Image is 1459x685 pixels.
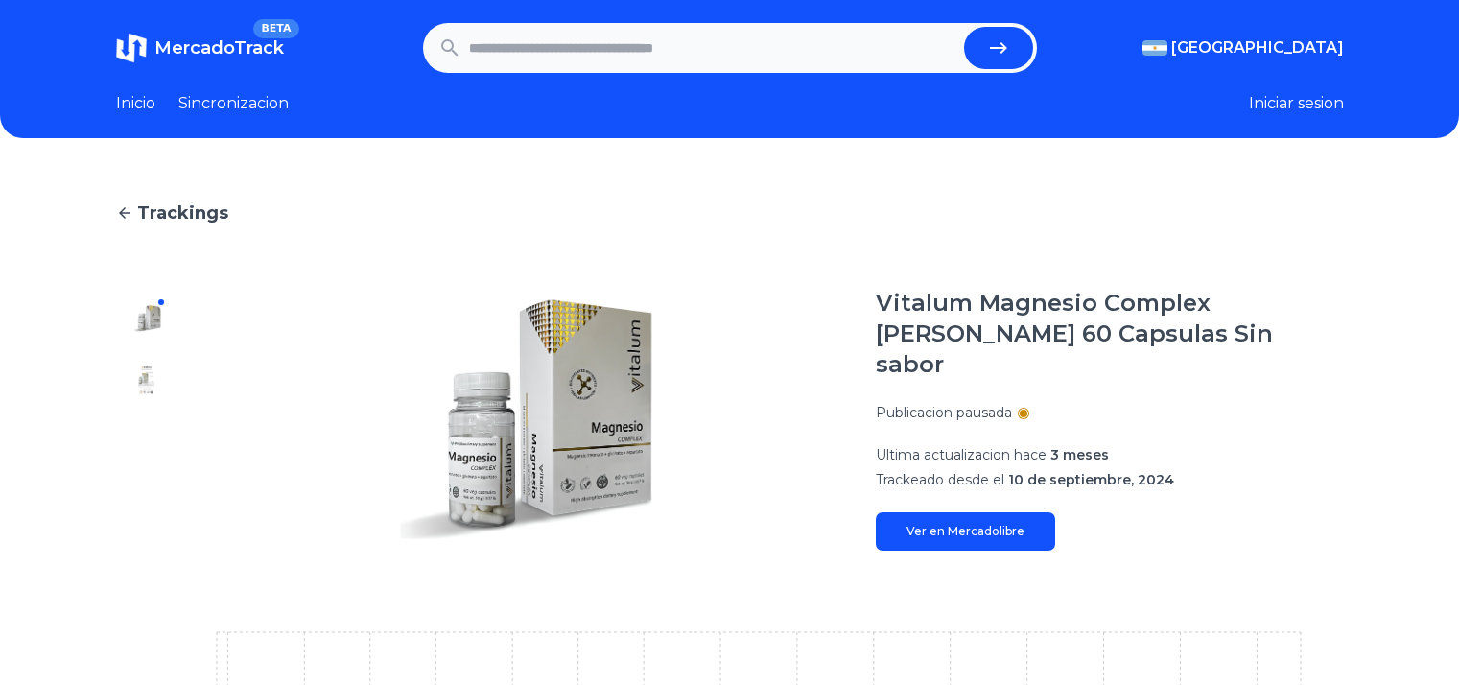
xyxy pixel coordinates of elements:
a: Trackings [116,200,1344,226]
span: 3 meses [1050,446,1109,463]
img: Vitalum Magnesio Complex Frasco 60 Capsulas Sin sabor [216,288,837,551]
button: [GEOGRAPHIC_DATA] [1142,36,1344,59]
a: Inicio [116,92,155,115]
span: 10 de septiembre, 2024 [1008,471,1174,488]
span: Trackings [137,200,228,226]
a: Ver en Mercadolibre [876,512,1055,551]
a: MercadoTrackBETA [116,33,284,63]
span: Ultima actualizacion hace [876,446,1047,463]
img: Vitalum Magnesio Complex Frasco 60 Capsulas Sin sabor [131,303,162,334]
span: BETA [253,19,298,38]
span: MercadoTrack [154,37,284,59]
img: Argentina [1142,40,1167,56]
img: Vitalum Magnesio Complex Frasco 60 Capsulas Sin sabor [131,365,162,395]
img: MercadoTrack [116,33,147,63]
span: [GEOGRAPHIC_DATA] [1171,36,1344,59]
button: Iniciar sesion [1249,92,1344,115]
span: Trackeado desde el [876,471,1004,488]
p: Publicacion pausada [876,403,1012,422]
a: Sincronizacion [178,92,289,115]
h1: Vitalum Magnesio Complex [PERSON_NAME] 60 Capsulas Sin sabor [876,288,1344,380]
